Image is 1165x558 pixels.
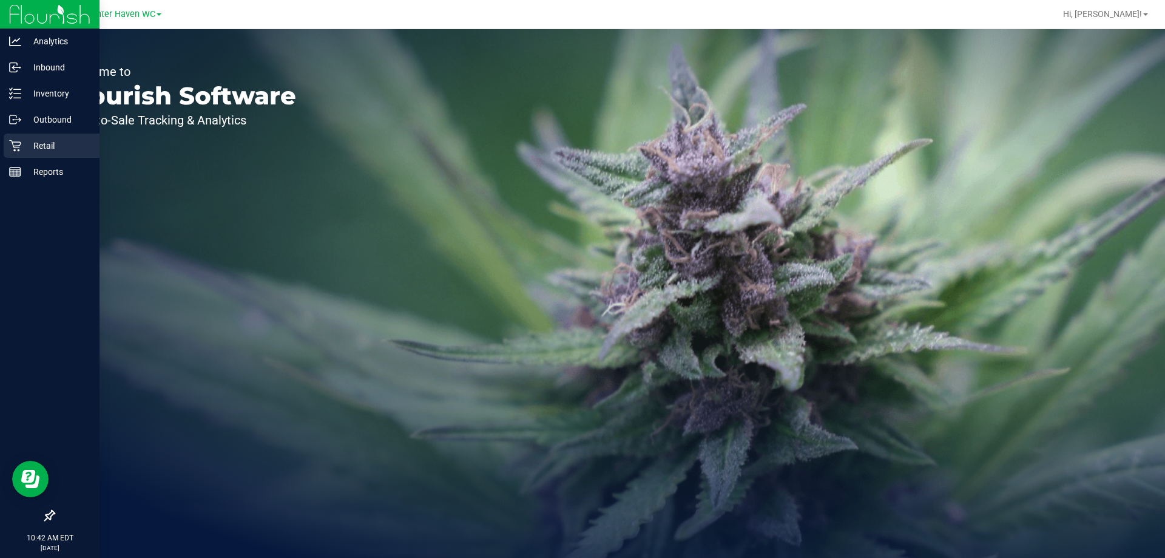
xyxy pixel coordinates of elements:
[5,532,94,543] p: 10:42 AM EDT
[12,461,49,497] iframe: Resource center
[21,138,94,153] p: Retail
[86,9,155,19] span: Winter Haven WC
[9,35,21,47] inline-svg: Analytics
[1063,9,1142,19] span: Hi, [PERSON_NAME]!
[66,84,296,108] p: Flourish Software
[21,112,94,127] p: Outbound
[9,87,21,100] inline-svg: Inventory
[21,86,94,101] p: Inventory
[66,114,296,126] p: Seed-to-Sale Tracking & Analytics
[21,165,94,179] p: Reports
[9,140,21,152] inline-svg: Retail
[9,114,21,126] inline-svg: Outbound
[66,66,296,78] p: Welcome to
[9,61,21,73] inline-svg: Inbound
[21,60,94,75] p: Inbound
[21,34,94,49] p: Analytics
[9,166,21,178] inline-svg: Reports
[5,543,94,553] p: [DATE]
